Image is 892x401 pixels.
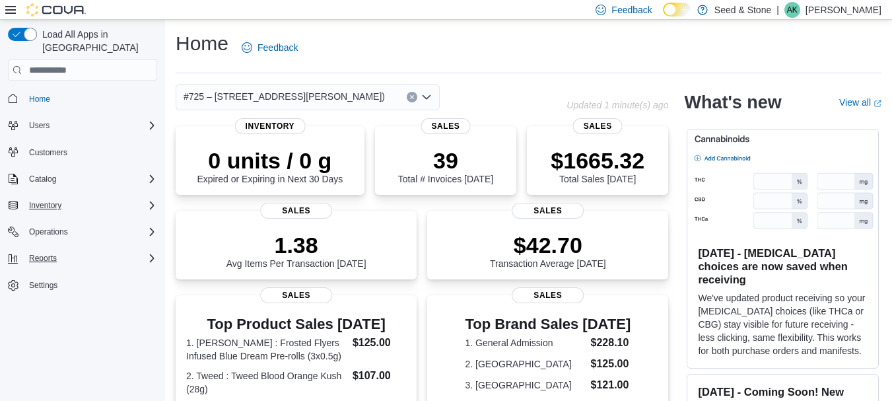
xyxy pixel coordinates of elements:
p: We've updated product receiving so your [MEDICAL_DATA] choices (like THCa or CBG) stay visible fo... [698,291,868,357]
button: Catalog [3,170,162,188]
dd: $125.00 [353,335,406,351]
dd: $107.00 [353,368,406,384]
p: 0 units / 0 g [197,147,343,174]
p: 39 [398,147,493,174]
button: Inventory [3,196,162,215]
button: Catalog [24,171,61,187]
p: 1.38 [226,232,366,258]
p: $1665.32 [551,147,644,174]
span: Inventory [24,198,157,213]
button: Clear input [407,92,417,102]
nav: Complex example [8,83,157,329]
span: Customers [24,144,157,161]
span: Catalog [24,171,157,187]
h3: Top Brand Sales [DATE] [465,316,631,332]
button: Users [3,116,162,135]
div: Total # Invoices [DATE] [398,147,493,184]
a: Feedback [236,34,303,61]
span: Users [29,120,50,131]
p: [PERSON_NAME] [806,2,881,18]
div: Avg Items Per Transaction [DATE] [226,232,366,269]
span: Users [24,118,157,133]
p: Updated 1 minute(s) ago [566,100,668,110]
span: Feedback [611,3,652,17]
span: Sales [512,287,584,303]
span: Sales [421,118,470,134]
dt: 3. [GEOGRAPHIC_DATA] [465,379,585,392]
button: Settings [3,275,162,295]
a: Settings [24,277,63,293]
span: Inventory [235,118,306,134]
dt: 1. General Admission [465,336,585,349]
button: Reports [3,249,162,268]
span: Settings [24,277,157,293]
div: Arun Kumar [784,2,800,18]
h3: [DATE] - [MEDICAL_DATA] choices are now saved when receiving [698,246,868,286]
button: Home [3,89,162,108]
span: Customers [29,147,67,158]
dt: 2. Tweed : Tweed Blood Orange Kush (28g) [186,369,347,396]
span: Sales [260,203,333,219]
p: $42.70 [490,232,606,258]
dd: $228.10 [591,335,631,351]
button: Inventory [24,198,67,213]
div: Total Sales [DATE] [551,147,644,184]
a: View allExternal link [839,97,881,108]
div: Transaction Average [DATE] [490,232,606,269]
span: Settings [29,280,57,291]
span: Reports [24,250,157,266]
button: Users [24,118,55,133]
h2: What's new [684,92,781,113]
button: Customers [3,143,162,162]
button: Operations [24,224,73,240]
dd: $125.00 [591,356,631,372]
h3: Top Product Sales [DATE] [186,316,406,332]
p: | [776,2,779,18]
button: Open list of options [421,92,432,102]
span: #725 – [STREET_ADDRESS][PERSON_NAME]) [184,89,385,104]
dt: 1. [PERSON_NAME] : Frosted Flyers Infused Blue Dream Pre-rolls (3x0.5g) [186,336,347,363]
span: Home [29,94,50,104]
p: Seed & Stone [714,2,771,18]
span: Sales [512,203,584,219]
svg: External link [874,100,881,108]
span: Catalog [29,174,56,184]
span: Operations [29,227,68,237]
span: Reports [29,253,57,264]
button: Operations [3,223,162,241]
span: Home [24,90,157,106]
dt: 2. [GEOGRAPHIC_DATA] [465,357,585,371]
span: Load All Apps in [GEOGRAPHIC_DATA] [37,28,157,54]
h1: Home [176,30,228,57]
span: AK [787,2,798,18]
span: Inventory [29,200,61,211]
span: Operations [24,224,157,240]
button: Reports [24,250,62,266]
a: Customers [24,145,73,161]
span: Sales [573,118,623,134]
div: Expired or Expiring in Next 30 Days [197,147,343,184]
span: Feedback [257,41,298,54]
span: Sales [260,287,333,303]
a: Home [24,91,55,107]
img: Cova [26,3,86,17]
dd: $121.00 [591,377,631,393]
input: Dark Mode [663,3,691,17]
